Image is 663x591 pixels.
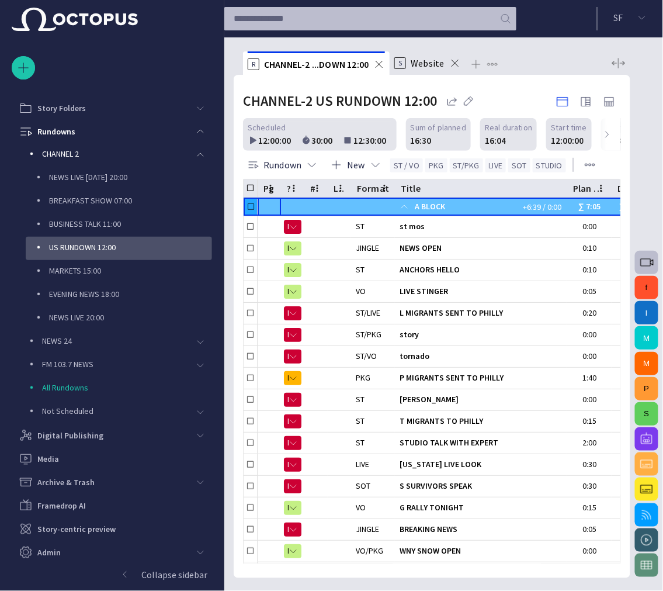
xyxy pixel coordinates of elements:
button: SF [605,7,656,28]
p: FM 103.7 NEWS [42,358,189,370]
div: 12:30:00 [353,133,392,147]
p: Media [37,453,59,465]
div: Plan dur [573,182,606,194]
button: # column menu [309,180,325,196]
button: New [327,154,386,175]
span: LIVE STINGER [400,286,563,297]
div: ST/LIVE [356,307,380,319]
button: M [635,352,658,375]
button: N [284,324,301,345]
div: Story-centric preview [12,517,212,541]
span: Real duration [485,122,532,133]
span: N [287,481,289,492]
button: N [284,519,301,540]
span: STUDIO TALK WITH EXPERT [400,437,563,448]
div: BUSINESS TALK 11:00 [26,213,212,237]
button: N [284,346,301,367]
div: Title [401,182,421,194]
img: Octopus News Room [12,8,138,31]
span: Scheduled [248,122,286,133]
div: ANCHORS HELLO [400,260,563,281]
div: # [310,182,315,194]
p: US RUNDOWN 12:00 [49,241,212,253]
span: N [287,329,289,341]
div: Alicia Jorgensen [400,389,563,410]
button: ST/PKG [450,158,483,172]
button: N [284,411,301,432]
p: Admin [37,547,61,558]
div: ST [356,437,365,448]
div: NEWS LIVE 20:00 [26,307,212,330]
button: LIVE [485,158,506,172]
button: Pg column menu [262,180,279,196]
span: R [287,286,289,298]
button: ST / VO [390,158,423,172]
button: Lck column menu [332,180,349,196]
div: BREAKING NEWS [400,519,563,540]
span: BREAKING NEWS [400,524,563,535]
button: N [284,433,301,454]
div: ST/PKG [356,329,381,340]
span: story [400,329,563,340]
p: Rundowns [37,126,75,137]
div: STUDIO TALK WITH EXPERT [400,433,563,454]
div: A BLOCK [400,198,517,216]
div: 0:05 [572,286,607,297]
span: R [287,264,289,276]
div: SOT [356,481,370,492]
div: 0:30 [572,481,607,492]
button: Collapse sidebar [12,563,212,586]
button: N [284,389,301,410]
button: R [284,260,301,281]
div: Pg [263,182,274,194]
span: N [287,524,289,535]
span: R [287,502,289,514]
div: ST [356,221,365,232]
span: P MIGRANTS SENT TO PHILLY [400,372,563,383]
div: NEWS LIVE [DATE] 20:00 [26,167,212,190]
button: ? column menu [286,180,302,196]
p: CHANNEL 2 [42,148,189,160]
div: Format [357,182,389,194]
button: P [635,377,658,400]
p: Framedrop AI [37,500,86,511]
div: VO [356,502,366,513]
span: tornado [400,351,563,362]
button: R [284,238,301,259]
div: LIVE [356,459,369,470]
p: Not Scheduled [42,405,189,417]
p: S [394,57,406,69]
button: N [284,216,301,237]
div: L MIGRANTS SENT TO PHILLY [400,303,563,324]
div: ST [356,416,365,427]
div: 0:00 [572,221,607,232]
p: EVENING NEWS 18:00 [49,288,212,300]
div: MARKETS 15:00 [26,260,212,284]
div: 0:15 [572,502,607,513]
div: 0:00 [572,351,607,362]
div: T MIGRANTS TO PHILLY [400,411,563,432]
div: BREAKFAST SHOW 07:00 [26,190,212,213]
span: S SURVIVORS SPEAK [400,481,563,492]
div: VO/PKG [356,545,383,557]
div: US RUNDOWN 12:00 [26,237,212,260]
p: All Rundowns [42,382,212,393]
p: BREAKFAST SHOW 07:00 [49,195,212,206]
span: M [287,372,289,384]
div: 0:15 [572,416,607,427]
span: G RALLY TONIGHT [400,502,563,513]
span: st mos [400,221,563,232]
div: G RALLY TONIGHT [400,497,563,519]
div: Media [12,447,212,471]
div: JINGLE [356,524,379,535]
button: SOT [508,158,530,172]
span: A BLOCK [415,198,517,216]
p: Story Folders [37,102,86,114]
div: 0:30 [572,459,607,470]
div: 0:10 [572,264,607,275]
span: N [287,416,289,427]
div: st mos [400,216,563,237]
button: PKG [425,158,447,172]
button: f [635,276,658,299]
p: BUSINESS TALK 11:00 [49,218,212,230]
